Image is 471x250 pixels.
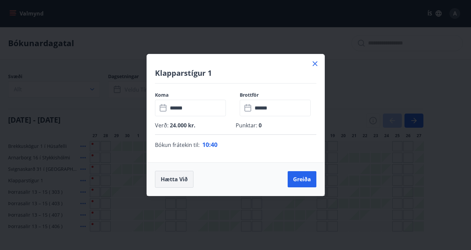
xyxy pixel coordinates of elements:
span: 24.000 kr. [168,122,195,129]
button: Hætta við [155,171,193,188]
span: 10 : [202,140,211,149]
span: Bókun frátekin til : [155,141,200,149]
p: Verð : [155,122,236,129]
p: Punktar : [236,122,316,129]
button: Greiða [288,171,316,187]
span: 0 [257,122,262,129]
h4: Klapparstígur 1 [155,68,316,78]
label: Brottför [240,92,316,98]
span: 40 [211,140,217,149]
label: Koma [155,92,232,98]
